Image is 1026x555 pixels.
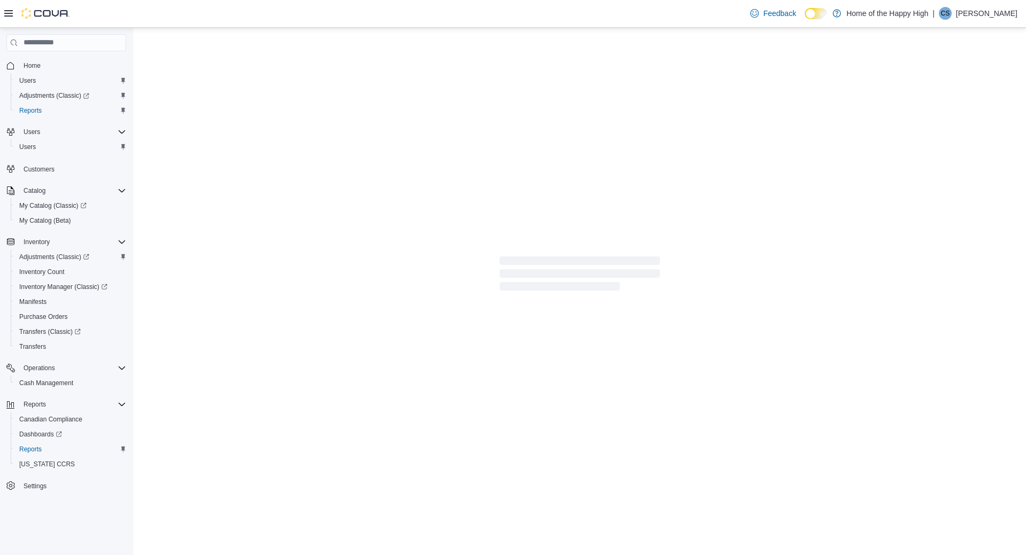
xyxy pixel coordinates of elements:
[24,238,50,246] span: Inventory
[15,251,126,263] span: Adjustments (Classic)
[15,443,126,456] span: Reports
[2,234,130,249] button: Inventory
[15,280,112,293] a: Inventory Manager (Classic)
[805,8,827,19] input: Dark Mode
[19,479,126,493] span: Settings
[11,324,130,339] a: Transfers (Classic)
[2,124,130,139] button: Users
[15,458,79,471] a: [US_STATE] CCRS
[24,165,55,174] span: Customers
[15,280,126,293] span: Inventory Manager (Classic)
[19,91,89,100] span: Adjustments (Classic)
[11,213,130,228] button: My Catalog (Beta)
[19,143,36,151] span: Users
[15,428,66,441] a: Dashboards
[15,310,72,323] a: Purchase Orders
[11,279,130,294] a: Inventory Manager (Classic)
[11,376,130,390] button: Cash Management
[19,76,36,85] span: Users
[11,88,130,103] a: Adjustments (Classic)
[11,442,130,457] button: Reports
[2,58,130,73] button: Home
[15,140,126,153] span: Users
[15,74,126,87] span: Users
[15,199,126,212] span: My Catalog (Classic)
[19,480,51,493] a: Settings
[19,298,46,306] span: Manifests
[15,214,75,227] a: My Catalog (Beta)
[19,236,54,248] button: Inventory
[15,443,46,456] a: Reports
[15,295,51,308] a: Manifests
[11,73,130,88] button: Users
[19,283,107,291] span: Inventory Manager (Classic)
[24,400,46,409] span: Reports
[19,59,45,72] a: Home
[19,430,62,439] span: Dashboards
[15,89,126,102] span: Adjustments (Classic)
[763,8,796,19] span: Feedback
[15,104,46,117] a: Reports
[19,126,126,138] span: Users
[24,128,40,136] span: Users
[15,104,126,117] span: Reports
[941,7,950,20] span: CS
[19,106,42,115] span: Reports
[11,198,130,213] a: My Catalog (Classic)
[15,251,94,263] a: Adjustments (Classic)
[15,265,126,278] span: Inventory Count
[2,397,130,412] button: Reports
[15,428,126,441] span: Dashboards
[19,162,126,175] span: Customers
[19,398,50,411] button: Reports
[19,184,126,197] span: Catalog
[24,482,46,490] span: Settings
[746,3,800,24] a: Feedback
[11,249,130,264] a: Adjustments (Classic)
[19,59,126,72] span: Home
[15,340,50,353] a: Transfers
[11,457,130,472] button: [US_STATE] CCRS
[956,7,1017,20] p: [PERSON_NAME]
[11,309,130,324] button: Purchase Orders
[19,327,81,336] span: Transfers (Classic)
[19,415,82,424] span: Canadian Compliance
[15,214,126,227] span: My Catalog (Beta)
[24,364,55,372] span: Operations
[11,139,130,154] button: Users
[932,7,935,20] p: |
[15,325,126,338] span: Transfers (Classic)
[19,236,126,248] span: Inventory
[19,398,126,411] span: Reports
[15,140,40,153] a: Users
[19,184,50,197] button: Catalog
[15,89,94,102] a: Adjustments (Classic)
[19,312,68,321] span: Purchase Orders
[19,126,44,138] button: Users
[2,361,130,376] button: Operations
[11,264,130,279] button: Inventory Count
[15,458,126,471] span: Washington CCRS
[11,103,130,118] button: Reports
[15,295,126,308] span: Manifests
[15,377,126,389] span: Cash Management
[15,265,69,278] a: Inventory Count
[2,478,130,494] button: Settings
[2,183,130,198] button: Catalog
[19,216,71,225] span: My Catalog (Beta)
[2,161,130,176] button: Customers
[15,340,126,353] span: Transfers
[21,8,69,19] img: Cova
[11,412,130,427] button: Canadian Compliance
[19,362,59,374] button: Operations
[846,7,928,20] p: Home of the Happy High
[19,163,59,176] a: Customers
[939,7,952,20] div: Christine Sommerville
[19,445,42,454] span: Reports
[19,379,73,387] span: Cash Management
[6,53,126,521] nav: Complex example
[15,377,77,389] a: Cash Management
[19,268,65,276] span: Inventory Count
[15,310,126,323] span: Purchase Orders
